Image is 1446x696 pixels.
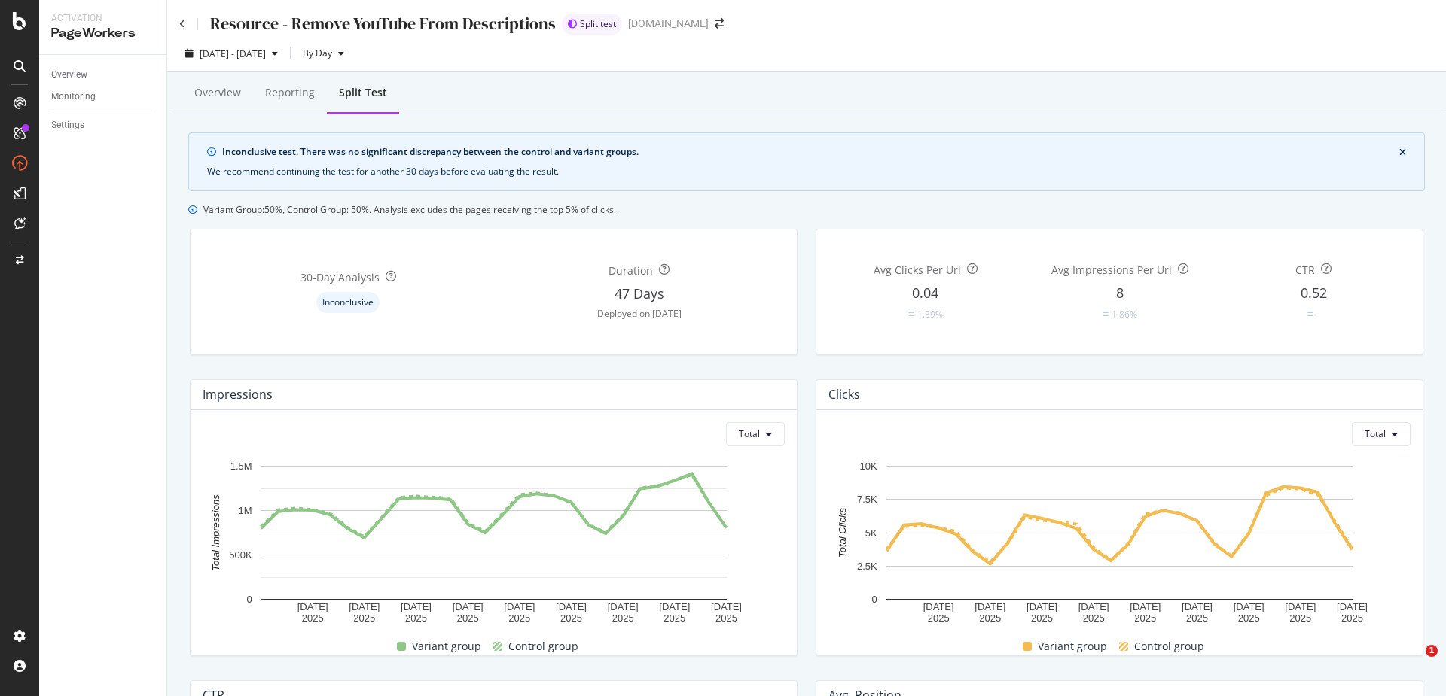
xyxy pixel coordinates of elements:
[51,89,96,105] div: Monitoring
[1051,263,1172,278] div: Avg Impressions Per Url
[457,612,479,624] text: 2025
[51,117,84,133] div: Settings
[401,600,432,612] text: [DATE]
[628,16,709,31] div: [DOMAIN_NAME]
[739,427,760,440] span: Total
[828,458,1411,625] svg: A chart.
[210,12,556,35] div: Resource - Remove YouTube From Descriptions
[871,594,877,605] text: 0
[297,600,328,612] text: [DATE]
[203,203,616,216] span: Variant Group: 50 %, Control Group: 50 %. Analysis excludes the pages receiving the top 5% of cli...
[300,270,380,285] div: 30 -Day Analysis
[560,612,582,624] text: 2025
[1182,600,1213,612] text: [DATE]
[917,308,943,321] div: 1.39%
[405,612,427,624] text: 2025
[230,460,252,472] text: 1.5M
[297,41,350,65] button: By Day
[453,600,484,612] text: [DATE]
[923,600,954,612] text: [DATE]
[860,460,877,472] text: 10K
[179,41,284,65] button: [DATE] - [DATE]
[353,612,375,624] text: 2025
[229,549,252,561] text: 500K
[865,527,877,538] text: 5K
[339,85,387,100] div: Split Test
[1078,600,1109,612] text: [DATE]
[1352,422,1411,446] button: Total
[1307,312,1313,316] img: Equal
[297,47,332,59] span: By Day
[1396,144,1410,161] button: close banner
[504,600,535,612] text: [DATE]
[188,132,1425,191] div: info banner
[508,637,578,655] span: Control group
[711,600,742,612] text: [DATE]
[874,263,961,278] div: Avg Clicks Per Url
[194,85,241,100] div: Overview
[1365,427,1386,440] span: Total
[609,263,653,278] div: Duration
[1103,312,1109,316] img: Equal
[222,145,1399,159] div: Inconclusive test. There was no significant discrepancy between the control and variant groups.
[1234,600,1264,612] text: [DATE]
[1116,284,1124,303] div: 8
[1038,637,1107,655] span: Variant group
[556,600,587,612] text: [DATE]
[726,422,785,446] button: Total
[1285,600,1316,612] text: [DATE]
[51,89,156,105] a: Monitoring
[837,507,848,557] text: Total Clicks
[246,594,252,605] text: 0
[908,312,914,316] img: Equal
[1426,645,1438,657] span: 1
[612,612,634,624] text: 2025
[210,494,221,570] text: Total Impressions
[1289,612,1311,624] text: 2025
[203,387,273,402] div: Impressions
[179,20,185,29] a: Click to go back
[1395,645,1431,681] iframe: Intercom live chat
[715,18,724,29] div: arrow-right-arrow-left
[322,298,374,307] span: Inconclusive
[316,292,380,313] div: info label
[597,307,682,320] div: Deployed on [DATE]
[912,284,938,303] div: 0.04
[1186,612,1208,624] text: 2025
[51,12,154,25] div: Activation
[51,67,156,83] a: Overview
[1301,284,1327,303] div: 0.52
[349,600,380,612] text: [DATE]
[1027,600,1057,612] text: [DATE]
[51,67,87,83] div: Overview
[828,387,860,402] div: Clicks
[1134,612,1156,624] text: 2025
[51,25,154,42] div: PageWorkers
[615,284,664,304] div: 47 Days
[1316,308,1319,321] div: -
[664,612,685,624] text: 2025
[203,458,786,625] div: A chart.
[1134,637,1204,655] span: Control group
[659,600,690,612] text: [DATE]
[200,47,266,60] span: [DATE] - [DATE]
[1083,612,1105,624] text: 2025
[1341,612,1363,624] text: 2025
[508,612,530,624] text: 2025
[857,560,877,571] text: 2.5K
[1337,600,1368,612] text: [DATE]
[1130,600,1161,612] text: [DATE]
[562,14,622,35] div: brand label
[580,20,616,29] span: Split test
[608,600,639,612] text: [DATE]
[928,612,950,624] text: 2025
[857,494,877,505] text: 7.5K
[975,600,1005,612] text: [DATE]
[715,612,737,624] text: 2025
[1295,263,1315,278] div: CTR
[412,637,481,655] span: Variant group
[207,165,1406,178] div: We recommend continuing the test for another 30 days before evaluating the result.
[979,612,1001,624] text: 2025
[1031,612,1053,624] text: 2025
